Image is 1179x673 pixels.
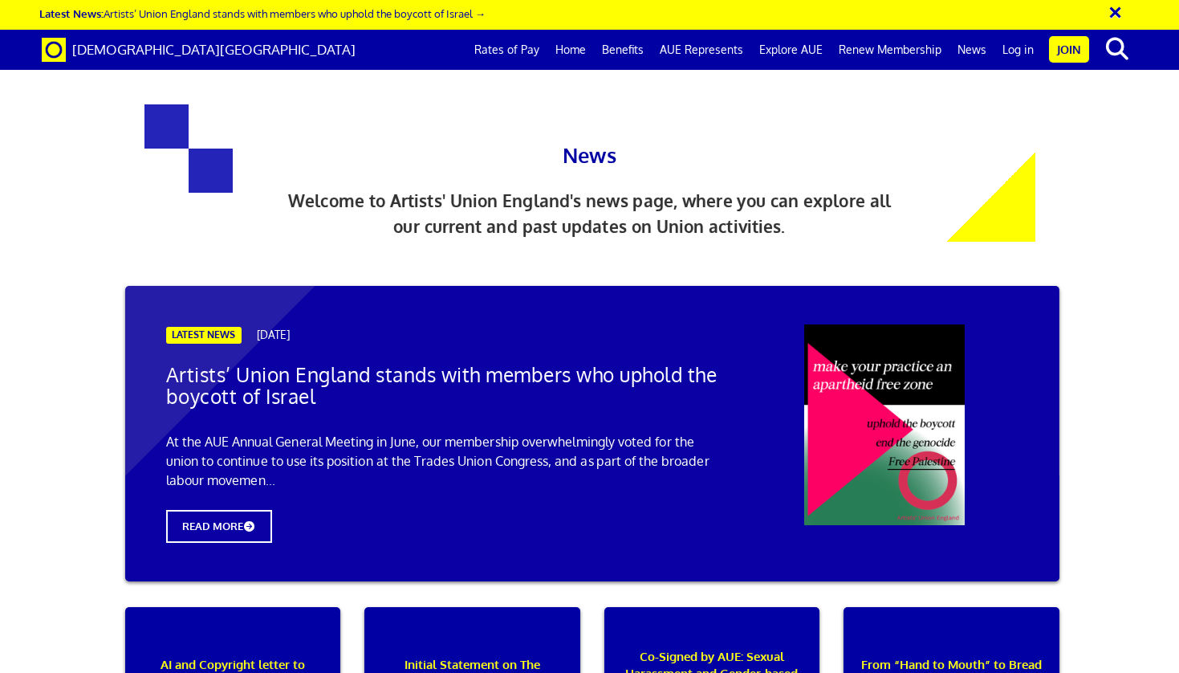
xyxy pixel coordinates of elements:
a: Home [547,30,594,70]
a: News [949,30,994,70]
span: [DEMOGRAPHIC_DATA][GEOGRAPHIC_DATA] [72,41,356,58]
span: READ MORE [166,510,272,543]
h1: News [397,104,783,172]
a: Log in [994,30,1042,70]
a: Latest News:Artists’ Union England stands with members who uphold the boycott of Israel → [39,6,486,20]
a: Join [1049,36,1089,63]
a: AUE Represents [652,30,751,70]
button: search [1092,32,1141,66]
strong: Latest News: [39,6,104,20]
a: Explore AUE [751,30,831,70]
span: [DATE] [257,328,291,341]
a: Benefits [594,30,652,70]
a: LATEST NEWS [DATE] Artists’ Union England stands with members who uphold the boycott of Israel At... [113,286,1071,607]
a: Renew Membership [831,30,949,70]
a: Rates of Pay [466,30,547,70]
a: Brand [DEMOGRAPHIC_DATA][GEOGRAPHIC_DATA] [30,30,368,70]
p: At the AUE Annual General Meeting in June, our membership overwhelmingly voted for the union to c... [166,432,726,490]
span: Welcome to Artists' Union England's news page, where you can explore all our current and past upd... [288,190,891,237]
span: LATEST NEWS [166,327,242,344]
h2: Artists’ Union England stands with members who uphold the boycott of Israel [166,365,726,408]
